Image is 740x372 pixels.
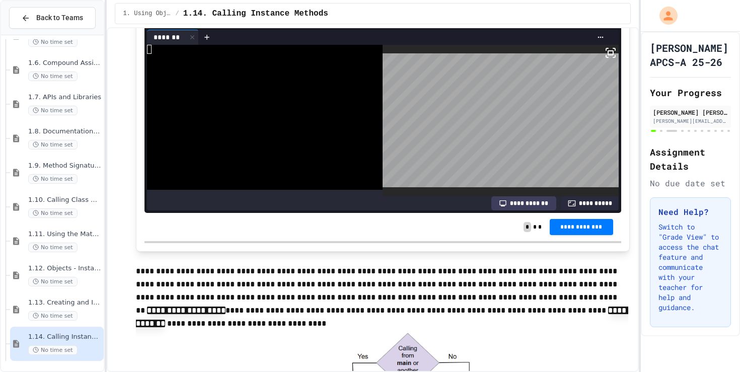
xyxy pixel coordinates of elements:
span: No time set [28,243,78,252]
p: Switch to "Grade View" to access the chat feature and communicate with your teacher for help and ... [658,222,722,313]
div: [PERSON_NAME] [PERSON_NAME] [653,108,728,117]
div: My Account [649,4,680,27]
span: No time set [28,174,78,184]
span: No time set [28,106,78,115]
div: No due date set [650,177,731,189]
h3: Need Help? [658,206,722,218]
span: No time set [28,140,78,150]
button: Back to Teams [9,7,96,29]
span: No time set [28,345,78,355]
span: / [176,10,179,18]
h2: Your Progress [650,86,731,100]
span: No time set [28,277,78,286]
span: No time set [28,71,78,81]
span: 1.7. APIs and Libraries [28,93,102,102]
span: 1.10. Calling Class Methods [28,196,102,204]
div: [PERSON_NAME][EMAIL_ADDRESS][PERSON_NAME][DOMAIN_NAME][PERSON_NAME] [653,117,728,125]
span: 1.12. Objects - Instances of Classes [28,264,102,273]
span: No time set [28,311,78,321]
span: 1.9. Method Signatures [28,162,102,170]
span: No time set [28,208,78,218]
span: 1.6. Compound Assignment Operators [28,59,102,67]
span: No time set [28,37,78,47]
span: 1.14. Calling Instance Methods [183,8,328,20]
span: 1.11. Using the Math Class [28,230,102,239]
h1: [PERSON_NAME] APCS-A 25-26 [650,41,731,69]
span: 1.8. Documentation with Comments and Preconditions [28,127,102,136]
h2: Assignment Details [650,145,731,173]
span: 1.14. Calling Instance Methods [28,333,102,341]
span: 1.13. Creating and Initializing Objects: Constructors [28,299,102,307]
span: 1. Using Objects and Methods [123,10,172,18]
span: Back to Teams [36,13,83,23]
